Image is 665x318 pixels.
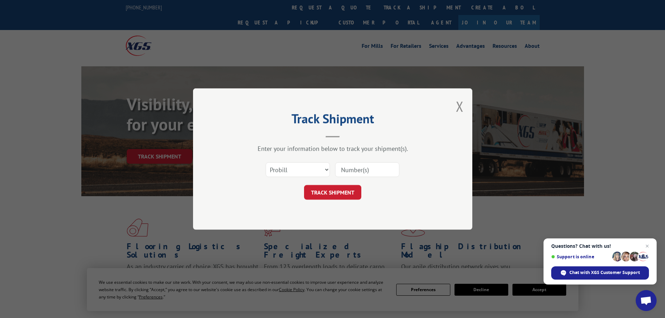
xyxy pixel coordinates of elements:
[636,290,657,311] div: Open chat
[304,185,361,200] button: TRACK SHIPMENT
[551,266,649,280] div: Chat with XGS Customer Support
[228,114,437,127] h2: Track Shipment
[569,269,640,276] span: Chat with XGS Customer Support
[643,242,651,250] span: Close chat
[551,243,649,249] span: Questions? Chat with us!
[456,97,464,116] button: Close modal
[335,162,399,177] input: Number(s)
[551,254,610,259] span: Support is online
[228,145,437,153] div: Enter your information below to track your shipment(s).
